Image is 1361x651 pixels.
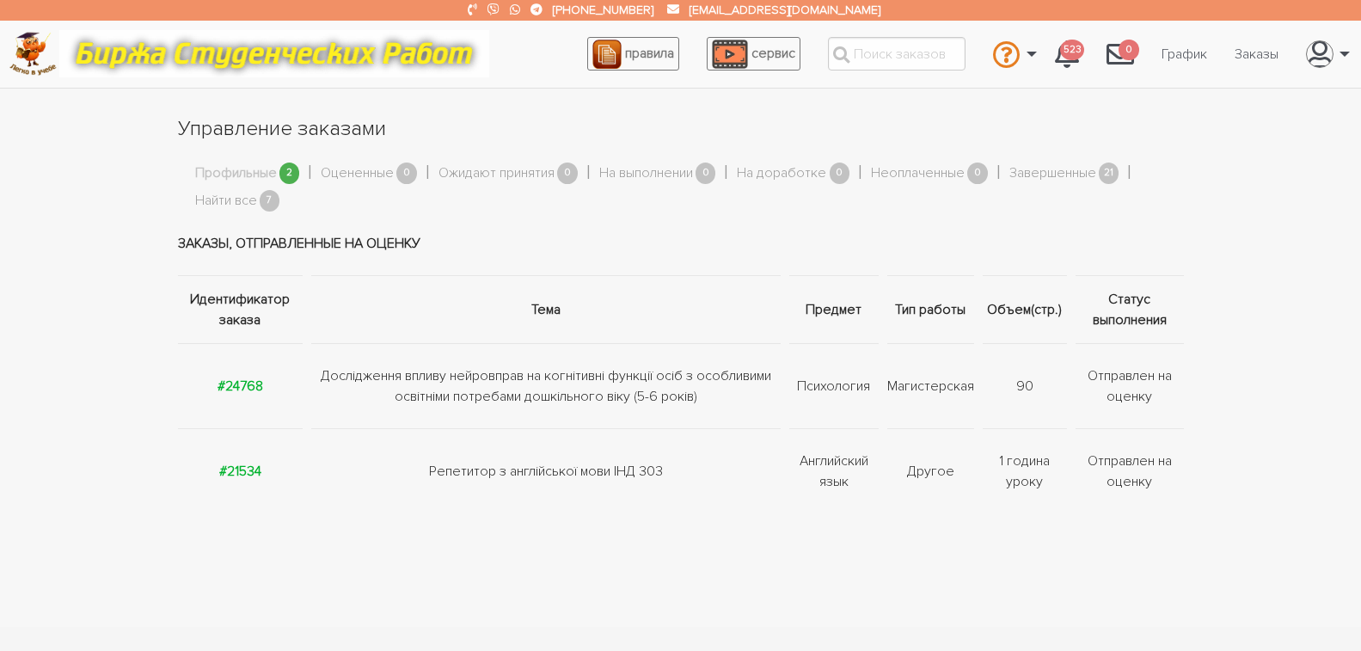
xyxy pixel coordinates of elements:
td: Психология [785,344,883,429]
a: #21534 [219,463,261,480]
input: Поиск заказов [828,37,966,71]
a: [EMAIL_ADDRESS][DOMAIN_NAME] [690,3,880,17]
span: 21 [1099,163,1119,184]
a: Оцененные [321,163,394,185]
h1: Управление заказами [178,114,1184,144]
th: Предмет [785,276,883,344]
td: 1 година уроку [978,429,1071,514]
td: Репетитор з англійської мови ІНД 303 [307,429,785,514]
a: 0 [1093,31,1148,77]
img: agreement_icon-feca34a61ba7f3d1581b08bc946b2ec1ccb426f67415f344566775c155b7f62c.png [592,40,622,69]
a: Неоплаченные [871,163,965,185]
a: правила [587,37,679,71]
span: 0 [1119,40,1139,61]
td: Английский язык [785,429,883,514]
a: Ожидают принятия [438,163,555,185]
th: Статус выполнения [1071,276,1184,344]
span: 0 [967,163,988,184]
a: График [1148,38,1221,71]
span: 523 [1060,40,1084,61]
th: Объем(стр.) [978,276,1071,344]
th: Идентификатор заказа [178,276,308,344]
td: Отправлен на оценку [1071,429,1184,514]
a: На доработке [737,163,826,185]
td: Дослідження впливу нейровправ на когнітивні функції осіб з особливими освітніми потребами дошкіль... [307,344,785,429]
a: сервис [707,37,800,71]
a: [PHONE_NUMBER] [553,3,653,17]
span: правила [625,45,674,62]
img: motto-12e01f5a76059d5f6a28199ef077b1f78e012cfde436ab5cf1d4517935686d32.gif [59,30,489,77]
td: Магистерская [883,344,978,429]
span: 0 [830,163,850,184]
td: Заказы, отправленные на оценку [178,212,1184,276]
td: 90 [978,344,1071,429]
td: Отправлен на оценку [1071,344,1184,429]
a: На выполнении [599,163,693,185]
a: 523 [1041,31,1093,77]
img: logo-c4363faeb99b52c628a42810ed6dfb4293a56d4e4775eb116515dfe7f33672af.png [9,32,57,76]
a: Найти все [195,190,257,212]
th: Тема [307,276,785,344]
img: play_icon-49f7f135c9dc9a03216cfdbccbe1e3994649169d890fb554cedf0eac35a01ba8.png [712,40,748,69]
a: Завершенные [1009,163,1096,185]
span: 0 [396,163,417,184]
span: 0 [557,163,578,184]
span: 7 [260,190,280,212]
td: Другое [883,429,978,514]
th: Тип работы [883,276,978,344]
a: #24768 [218,378,263,395]
a: Профильные [195,163,277,185]
span: 2 [279,163,300,184]
span: 0 [696,163,716,184]
a: Заказы [1221,38,1292,71]
span: сервис [751,45,795,62]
